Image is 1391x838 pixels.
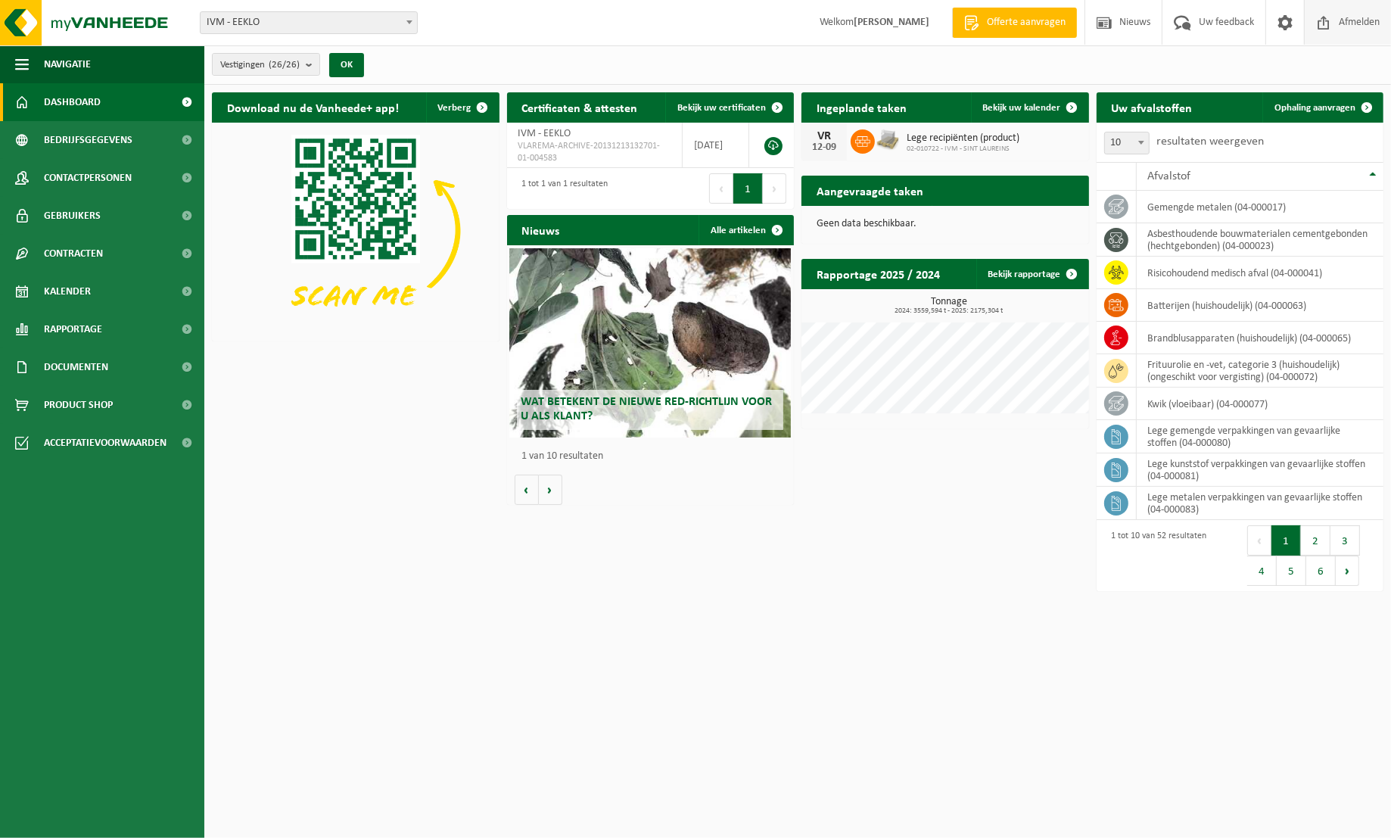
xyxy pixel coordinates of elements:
td: frituurolie en -vet, categorie 3 (huishoudelijk) (ongeschikt voor vergisting) (04-000072) [1137,354,1384,388]
h2: Ingeplande taken [801,92,922,122]
td: kwik (vloeibaar) (04-000077) [1137,388,1384,420]
span: Kalender [44,273,91,310]
h2: Nieuws [507,215,575,245]
span: IVM - EEKLO [200,11,418,34]
button: 5 [1277,556,1306,586]
span: 10 [1105,132,1149,154]
td: gemengde metalen (04-000017) [1137,191,1384,223]
span: Ophaling aanvragen [1274,103,1355,113]
a: Offerte aanvragen [952,8,1077,38]
span: Bedrijfsgegevens [44,121,132,159]
span: Documenten [44,348,108,386]
span: Bekijk uw certificaten [677,103,766,113]
td: asbesthoudende bouwmaterialen cementgebonden (hechtgebonden) (04-000023) [1137,223,1384,257]
span: Offerte aanvragen [983,15,1069,30]
td: [DATE] [683,123,749,168]
span: IVM - EEKLO [518,128,571,139]
span: Gebruikers [44,197,101,235]
button: Vorige [515,475,539,505]
span: IVM - EEKLO [201,12,417,33]
td: batterijen (huishoudelijk) (04-000063) [1137,289,1384,322]
h2: Certificaten & attesten [507,92,653,122]
a: Bekijk uw kalender [971,92,1088,123]
a: Alle artikelen [699,215,792,245]
div: VR [809,130,839,142]
p: Geen data beschikbaar. [817,219,1074,229]
a: Wat betekent de nieuwe RED-richtlijn voor u als klant? [509,248,791,438]
span: Acceptatievoorwaarden [44,424,166,462]
span: Contracten [44,235,103,273]
span: Rapportage [44,310,102,348]
button: Next [763,173,786,204]
td: brandblusapparaten (huishoudelijk) (04-000065) [1137,322,1384,354]
button: 1 [733,173,763,204]
div: 1 tot 1 van 1 resultaten [515,172,608,205]
h2: Rapportage 2025 / 2024 [801,259,955,288]
span: Afvalstof [1148,170,1191,182]
a: Bekijk uw certificaten [665,92,792,123]
span: Bekijk uw kalender [983,103,1061,113]
div: 12-09 [809,142,839,153]
span: Wat betekent de nieuwe RED-richtlijn voor u als klant? [521,396,772,422]
button: Previous [1247,525,1271,556]
td: lege gemengde verpakkingen van gevaarlijke stoffen (04-000080) [1137,420,1384,453]
h2: Uw afvalstoffen [1097,92,1208,122]
span: VLAREMA-ARCHIVE-20131213132701-01-004583 [518,140,671,164]
button: Next [1336,556,1359,586]
button: Previous [709,173,733,204]
count: (26/26) [269,60,300,70]
span: 02-010722 - IVM - SINT LAUREINS [907,145,1019,154]
td: risicohoudend medisch afval (04-000041) [1137,257,1384,289]
span: Dashboard [44,83,101,121]
button: 1 [1271,525,1301,556]
a: Ophaling aanvragen [1262,92,1382,123]
h2: Aangevraagde taken [801,176,938,205]
h3: Tonnage [809,297,1089,315]
strong: [PERSON_NAME] [854,17,929,28]
button: 3 [1330,525,1360,556]
label: resultaten weergeven [1157,136,1265,148]
span: Lege recipiënten (product) [907,132,1019,145]
span: Verberg [438,103,471,113]
td: lege metalen verpakkingen van gevaarlijke stoffen (04-000083) [1137,487,1384,520]
button: Volgende [539,475,562,505]
span: Contactpersonen [44,159,132,197]
img: LP-PA-00000-WDN-11 [875,127,901,153]
span: Product Shop [44,386,113,424]
span: Vestigingen [220,54,300,76]
td: lege kunststof verpakkingen van gevaarlijke stoffen (04-000081) [1137,453,1384,487]
button: 2 [1301,525,1330,556]
span: 2024: 3559,594 t - 2025: 2175,304 t [809,307,1089,315]
h2: Download nu de Vanheede+ app! [212,92,414,122]
button: Verberg [426,92,498,123]
span: Navigatie [44,45,91,83]
button: Vestigingen(26/26) [212,53,320,76]
button: 6 [1306,556,1336,586]
p: 1 van 10 resultaten [522,451,787,462]
a: Bekijk rapportage [976,259,1088,289]
span: 10 [1104,132,1150,154]
div: 1 tot 10 van 52 resultaten [1104,524,1207,587]
button: OK [329,53,364,77]
img: Download de VHEPlus App [212,123,499,338]
button: 4 [1247,556,1277,586]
